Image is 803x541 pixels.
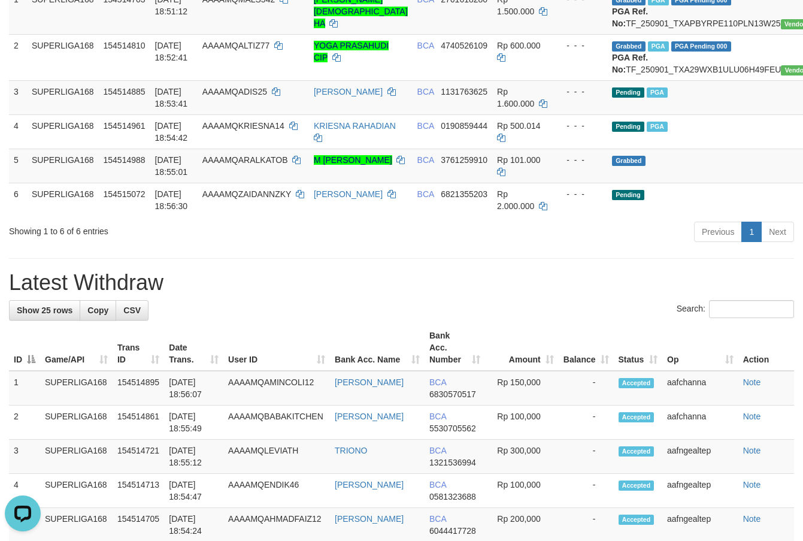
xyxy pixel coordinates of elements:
th: Game/API: activate to sort column ascending [40,325,113,371]
th: ID: activate to sort column descending [9,325,40,371]
td: aafngealtep [662,440,738,474]
td: 1 [9,371,40,406]
input: Search: [709,300,794,318]
span: 154514810 [104,41,146,50]
td: Rp 150,000 [485,371,559,406]
td: 6 [9,183,27,217]
span: AAAAMQARALKATOB [202,155,288,165]
span: Copy 6044417728 to clipboard [429,526,476,536]
td: 4 [9,114,27,149]
td: - [559,406,614,440]
span: Copy 0190859444 to clipboard [441,121,487,131]
th: Balance: activate to sort column ascending [559,325,614,371]
span: BCA [417,189,434,199]
a: KRIESNA RAHADIAN [314,121,396,131]
span: 154515072 [104,189,146,199]
span: BCA [417,41,434,50]
td: [DATE] 18:55:49 [164,406,223,440]
th: User ID: activate to sort column ascending [223,325,330,371]
a: Next [761,222,794,242]
span: BCA [429,446,446,455]
td: [DATE] 18:55:12 [164,440,223,474]
span: BCA [429,514,446,524]
a: [PERSON_NAME] [314,189,383,199]
a: Note [743,412,761,421]
a: Note [743,446,761,455]
div: - - - [557,86,602,98]
td: AAAAMQENDIK46 [223,474,330,508]
span: Copy 1131763625 to clipboard [441,87,487,96]
th: Status: activate to sort column ascending [614,325,662,371]
th: Op: activate to sort column ascending [662,325,738,371]
td: Rp 100,000 [485,406,559,440]
th: Bank Acc. Name: activate to sort column ascending [330,325,425,371]
span: PGA Pending [671,41,731,52]
span: [DATE] 18:52:41 [155,41,188,62]
td: 154514713 [113,474,164,508]
span: Copy 4740526109 to clipboard [441,41,487,50]
td: 154514861 [113,406,164,440]
span: Copy 6821355203 to clipboard [441,189,487,199]
span: AAAAMQKRIESNA14 [202,121,284,131]
td: aafchanna [662,371,738,406]
td: SUPERLIGA168 [27,34,99,80]
td: SUPERLIGA168 [40,474,113,508]
span: [DATE] 18:56:30 [155,189,188,211]
span: BCA [417,121,434,131]
td: - [559,440,614,474]
b: PGA Ref. No: [612,53,648,74]
td: SUPERLIGA168 [27,80,99,114]
span: Show 25 rows [17,306,72,315]
span: Accepted [619,378,654,388]
td: Rp 100,000 [485,474,559,508]
span: Copy 1321536994 to clipboard [429,458,476,467]
span: AAAAMQZAIDANNZKY [202,189,291,199]
a: YOGA PRASAHUDI CIP [314,41,389,62]
span: [DATE] 18:53:41 [155,87,188,108]
span: AAAAMQALTIZ77 [202,41,270,50]
th: Amount: activate to sort column ascending [485,325,559,371]
td: AAAAMQLEVIATH [223,440,330,474]
a: [PERSON_NAME] [314,87,383,96]
span: Rp 1.600.000 [497,87,534,108]
span: Rp 500.014 [497,121,540,131]
a: [PERSON_NAME] [335,412,404,421]
div: - - - [557,120,602,132]
span: Marked by aafandaneth [648,41,669,52]
a: [PERSON_NAME] [335,480,404,489]
span: 154514988 [104,155,146,165]
span: Pending [612,190,644,200]
th: Action [738,325,794,371]
td: AAAAMQAMINCOLI12 [223,371,330,406]
a: Show 25 rows [9,300,80,321]
td: 154514721 [113,440,164,474]
a: 1 [741,222,762,242]
td: 4 [9,474,40,508]
td: SUPERLIGA168 [40,371,113,406]
th: Trans ID: activate to sort column ascending [113,325,164,371]
div: - - - [557,154,602,166]
span: Pending [612,87,644,98]
td: aafchanna [662,406,738,440]
span: Copy [87,306,108,315]
td: 2 [9,34,27,80]
span: Copy 0581323688 to clipboard [429,492,476,501]
th: Date Trans.: activate to sort column ascending [164,325,223,371]
b: PGA Ref. No: [612,7,648,28]
div: Showing 1 to 6 of 6 entries [9,220,326,237]
td: 5 [9,149,27,183]
span: Copy 6830570517 to clipboard [429,389,476,399]
span: Copy 5530705562 to clipboard [429,424,476,433]
span: AAAAMQADIS25 [202,87,267,96]
span: Pending [612,122,644,132]
td: SUPERLIGA168 [27,183,99,217]
td: 2 [9,406,40,440]
span: Accepted [619,515,654,525]
span: Marked by aafandaneth [647,122,668,132]
a: Copy [80,300,116,321]
span: BCA [429,412,446,421]
span: Accepted [619,446,654,457]
span: Rp 600.000 [497,41,540,50]
span: BCA [417,87,434,96]
span: [DATE] 18:54:42 [155,121,188,143]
